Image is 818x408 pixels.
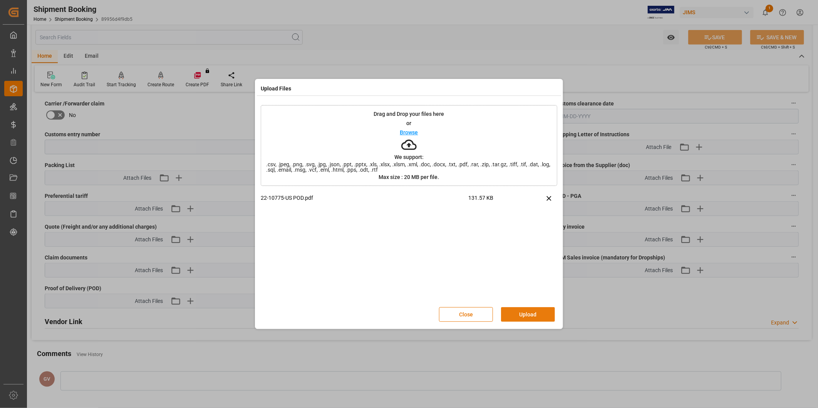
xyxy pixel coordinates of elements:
[468,194,521,207] span: 131.57 KB
[407,120,412,126] p: or
[261,162,557,172] span: .csv, .jpeg, .png, .svg, .jpg, .json, .ppt, .pptx, .xls, .xlsx, .xlsm, .xml, .doc, .docx, .txt, ....
[439,307,493,322] button: Close
[374,111,444,117] p: Drag and Drop your files here
[394,154,424,160] p: We support:
[261,105,557,186] div: Drag and Drop your files hereorBrowseWe support:.csv, .jpeg, .png, .svg, .jpg, .json, .ppt, .pptx...
[261,85,291,93] h4: Upload Files
[261,194,468,202] p: 22-10775-US POD.pdf
[501,307,555,322] button: Upload
[400,130,418,135] p: Browse
[379,174,439,180] p: Max size : 20 MB per file.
